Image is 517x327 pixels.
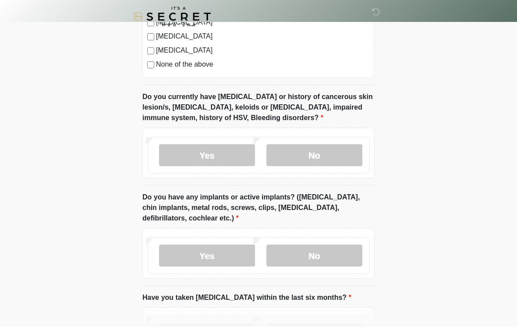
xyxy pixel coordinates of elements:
label: Do you have any implants or active implants? ([MEDICAL_DATA], chin implants, metal rods, screws, ... [142,192,375,224]
img: It's A Secret Med Spa Logo [134,7,211,26]
label: [MEDICAL_DATA] [156,31,370,42]
label: No [266,144,362,166]
label: Have you taken [MEDICAL_DATA] within the last six months? [142,292,351,303]
label: None of the above [156,59,370,70]
label: Yes [159,245,255,267]
label: Do you currently have [MEDICAL_DATA] or history of cancerous skin lesion/s, [MEDICAL_DATA], keloi... [142,92,375,123]
label: Yes [159,144,255,166]
input: [MEDICAL_DATA] [147,47,154,54]
input: None of the above [147,61,154,68]
label: [MEDICAL_DATA] [156,45,370,56]
input: [MEDICAL_DATA] [147,33,154,40]
label: No [266,245,362,267]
